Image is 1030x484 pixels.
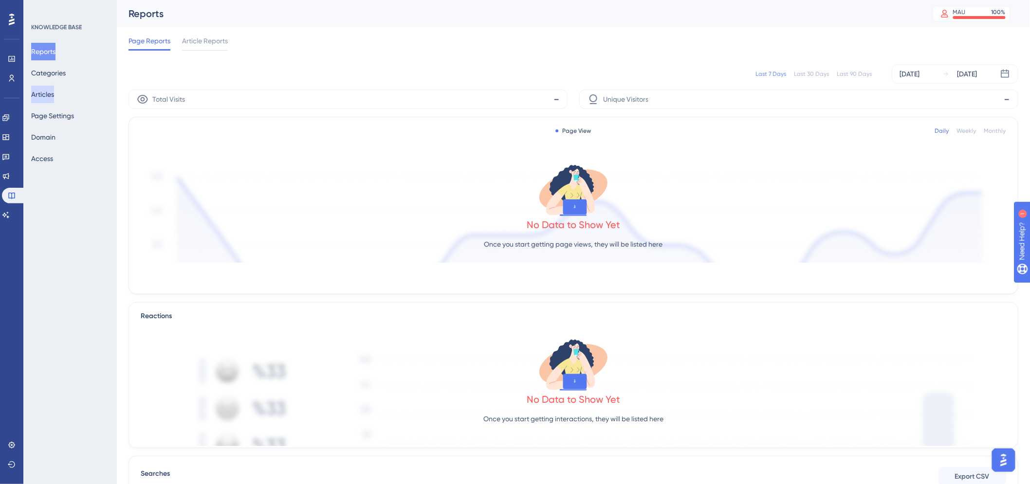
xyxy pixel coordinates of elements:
div: Daily [935,127,949,135]
div: Monthly [984,127,1006,135]
span: Page Reports [129,35,170,47]
div: [DATE] [957,68,977,80]
div: 100 % [992,8,1006,16]
span: Export CSV [955,471,990,483]
iframe: UserGuiding AI Assistant Launcher [989,446,1018,475]
button: Articles [31,86,54,103]
div: Weekly [957,127,976,135]
button: Page Settings [31,107,74,125]
div: No Data to Show Yet [527,393,620,406]
div: Page View [556,127,591,135]
div: Last 7 Days [755,70,787,78]
div: No Data to Show Yet [527,218,620,232]
span: Article Reports [182,35,228,47]
span: - [1004,91,1010,107]
span: - [553,91,559,107]
button: Categories [31,64,66,82]
div: Last 30 Days [794,70,829,78]
div: Last 90 Days [837,70,872,78]
div: KNOWLEDGE BASE [31,23,82,31]
button: Access [31,150,53,167]
span: Total Visits [152,93,185,105]
span: Unique Visitors [603,93,648,105]
div: 1 [67,5,70,13]
span: Need Help? [23,2,61,14]
div: MAU [953,8,966,16]
button: Reports [31,43,55,60]
div: [DATE] [900,68,920,80]
div: Reports [129,7,908,20]
button: Domain [31,128,55,146]
div: Reactions [141,310,1006,322]
p: Once you start getting interactions, they will be listed here [483,413,663,425]
p: Once you start getting page views, they will be listed here [484,238,663,250]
